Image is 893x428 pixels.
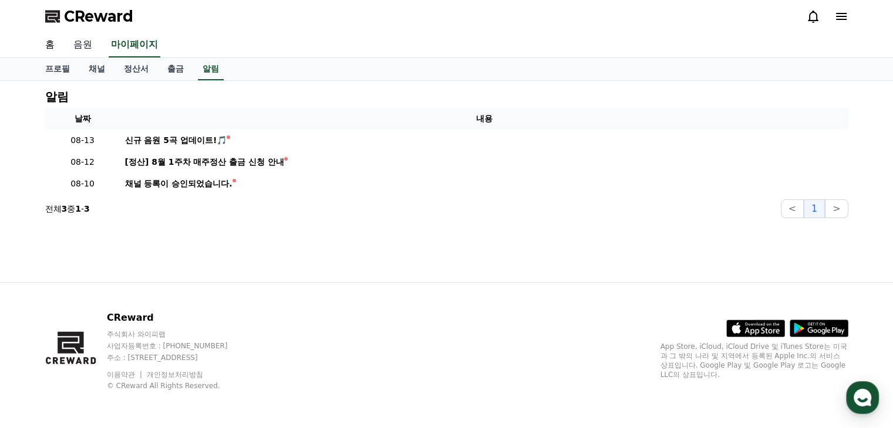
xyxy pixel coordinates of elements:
p: 08-13 [50,134,116,147]
p: 사업자등록번호 : [PHONE_NUMBER] [107,341,250,351]
div: [정산] 8월 1주차 매주정산 출금 신청 안내 [125,156,285,168]
strong: 3 [62,204,68,213]
a: CReward [45,7,133,26]
p: CReward [107,311,250,325]
a: 정산서 [114,58,158,80]
span: Messages [97,349,132,358]
a: 홈 [36,33,64,57]
h4: 알림 [45,90,69,103]
a: Settings [151,331,225,360]
button: 1 [804,199,825,218]
a: 이용약관 [107,371,144,379]
strong: 1 [75,204,81,213]
a: 마이페이지 [109,33,160,57]
p: © CReward All Rights Reserved. [107,381,250,390]
p: 08-12 [50,156,116,168]
span: CReward [64,7,133,26]
th: 날짜 [45,108,120,130]
a: 프로필 [36,58,79,80]
span: Home [30,348,50,358]
strong: 3 [84,204,90,213]
p: App Store, iCloud, iCloud Drive 및 iTunes Store는 미국과 그 밖의 나라 및 지역에서 등록된 Apple Inc.의 서비스 상표입니다. Goo... [661,342,848,379]
a: Messages [77,331,151,360]
a: 채널 [79,58,114,80]
p: 전체 중 - [45,203,90,215]
p: 08-10 [50,178,116,190]
div: 채널 등록이 승인되었습니다. [125,178,232,190]
span: Settings [174,348,203,358]
a: 출금 [158,58,193,80]
a: 신규 음원 5곡 업데이트!🎵 [125,134,844,147]
p: 주소 : [STREET_ADDRESS] [107,353,250,362]
div: 신규 음원 5곡 업데이트!🎵 [125,134,227,147]
button: > [825,199,848,218]
th: 내용 [120,108,848,130]
a: 알림 [198,58,224,80]
button: < [781,199,804,218]
a: Home [4,331,77,360]
a: 개인정보처리방침 [147,371,203,379]
a: 음원 [64,33,102,57]
p: 주식회사 와이피랩 [107,330,250,339]
a: [정산] 8월 1주차 매주정산 출금 신청 안내 [125,156,844,168]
